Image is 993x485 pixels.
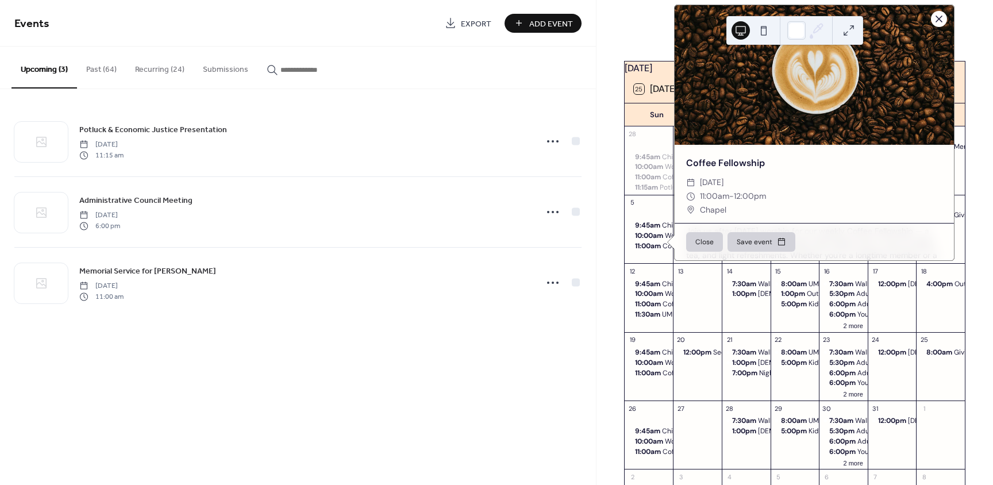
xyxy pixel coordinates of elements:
[79,123,227,136] a: Potluck & Economic Justice Presentation
[722,348,771,357] div: Walking Group
[663,299,720,309] div: Coffee Fellowship
[857,368,935,378] div: Adult Handbell Practice
[758,426,853,436] div: [DEMOGRAPHIC_DATA] Study
[625,142,673,152] div: Recycle Sunday
[635,310,662,320] span: 11:30am
[700,176,723,190] span: [DATE]
[734,190,766,203] span: 12:00pm
[665,289,717,299] div: Worship Service
[79,194,193,207] a: Administrative Council Meeting
[809,348,877,357] div: UMM Donut Meet-Up
[807,289,876,299] div: Outreach Committee
[722,426,771,436] div: Bible Study
[686,203,695,217] div: ​
[625,358,673,368] div: Worship Service
[665,358,717,368] div: Worship Service
[822,404,831,413] div: 30
[771,426,819,436] div: Kidz Bells
[662,348,694,357] div: Childcare
[11,47,77,88] button: Upcoming (3)
[662,279,694,289] div: Childcare
[809,416,877,426] div: UMM Donut Meet-Up
[725,336,734,344] div: 21
[878,279,908,289] span: 12:00pm
[625,61,965,75] div: [DATE]
[625,348,673,357] div: Childcare
[732,358,758,368] span: 1:00pm
[732,279,758,289] span: 7:30am
[919,336,928,344] div: 25
[829,426,856,436] span: 5:30pm
[771,289,819,299] div: Outreach Committee
[686,176,695,190] div: ​
[625,310,673,320] div: UMM Meeting
[628,267,637,275] div: 12
[625,279,673,289] div: Childcare
[732,289,758,299] span: 1:00pm
[676,472,685,481] div: 3
[625,416,673,426] div: Recycle Sunday
[771,279,819,289] div: UMM Donut Meet-Up
[625,447,673,457] div: Coffee Fellowship
[625,437,673,446] div: Worship Service
[758,348,805,357] div: Walking Group
[916,348,965,357] div: Giving Garden Work Day
[725,267,734,275] div: 14
[635,241,663,251] span: 11:00am
[829,447,857,457] span: 6:00pm
[926,279,954,289] span: 4:00pm
[79,264,216,278] a: Memorial Service for [PERSON_NAME]
[722,289,771,299] div: Bible Study
[732,426,758,436] span: 1:00pm
[781,299,809,309] span: 5:00pm
[829,378,857,388] span: 6:00pm
[625,426,673,436] div: Childcare
[676,336,685,344] div: 20
[635,221,662,230] span: 9:45am
[722,358,771,368] div: Bible Study
[878,348,908,357] span: 12:00pm
[635,426,662,436] span: 9:45am
[628,404,637,413] div: 26
[809,299,839,309] div: Kidz Bells
[663,241,720,251] div: Coffee Fellowship
[625,183,673,193] div: Potluck & Economic Justice Presentation
[713,348,759,357] div: Seekers Circle
[822,267,831,275] div: 16
[856,426,968,436] div: Adult Ensemble Handbell Practice
[855,279,902,289] div: Walking Group
[14,13,49,35] span: Events
[625,152,673,162] div: Childcare
[809,358,839,368] div: Kidz Bells
[635,447,663,457] span: 11:00am
[676,404,685,413] div: 27
[819,447,868,457] div: Youth Dinner & Devotion (D&D)
[665,162,717,172] div: Worship Service
[625,210,673,220] div: Communion Sunday
[871,404,880,413] div: 31
[774,267,783,275] div: 15
[781,416,809,426] span: 8:00am
[868,348,917,357] div: Church Office Closes
[809,279,877,289] div: UMM Donut Meet-Up
[732,348,758,357] span: 7:30am
[839,388,868,398] button: 2 more
[809,426,839,436] div: Kidz Bells
[194,47,257,87] button: Submissions
[758,289,853,299] div: [DEMOGRAPHIC_DATA] Study
[926,348,954,357] span: 8:00am
[919,267,928,275] div: 18
[635,231,665,241] span: 10:00am
[436,14,500,33] a: Export
[871,267,880,275] div: 17
[868,279,917,289] div: Church Office Closes
[628,198,637,207] div: 5
[819,299,868,309] div: Adult Handbell Practice
[758,358,853,368] div: [DEMOGRAPHIC_DATA] Study
[79,210,120,221] span: [DATE]
[829,416,855,426] span: 7:30am
[829,368,857,378] span: 6:00pm
[635,162,665,172] span: 10:00am
[660,183,793,193] div: Potluck & Economic Justice Presentation
[79,140,124,150] span: [DATE]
